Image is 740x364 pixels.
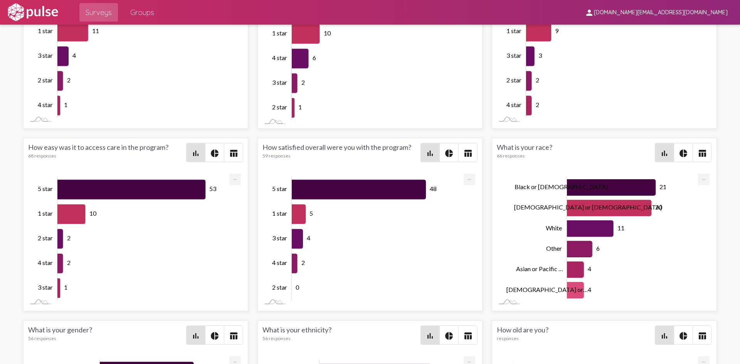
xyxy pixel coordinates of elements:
div: How easy was it to access care in the program? [28,143,186,162]
mat-icon: table_chart [229,331,238,341]
g: Series [567,179,656,299]
tspan: 1 star [38,210,53,217]
g: Series [292,180,426,298]
tspan: 4 star [38,101,53,109]
tspan: 2 star [38,77,53,84]
tspan: 1 [64,101,67,109]
mat-icon: table_chart [698,331,707,341]
tspan: 4 star [38,259,53,267]
tspan: [DEMOGRAPHIC_DATA] or… [506,286,588,293]
tspan: 48 [430,185,437,193]
div: 59 responses [262,153,420,159]
button: Bar chart [421,326,439,344]
tspan: 4 [72,52,76,59]
a: Export [Press ENTER or use arrow keys to navigate] [698,356,710,364]
tspan: 21 [659,183,666,190]
tspan: 3 star [38,284,53,291]
div: 66 responses [497,153,655,159]
tspan: 4 [587,286,591,293]
tspan: 3 star [272,235,287,242]
tspan: 2 [67,235,70,242]
tspan: 4 star [506,101,521,109]
button: Pie style chart [205,326,224,344]
mat-icon: bar_chart [660,331,669,341]
mat-icon: pie_chart [210,331,219,341]
div: 68 responses [28,153,186,159]
div: How satisfied overall were you with the program? [262,143,420,162]
button: Table view [693,326,711,344]
div: 56 responses [262,335,420,341]
tspan: 2 [301,79,304,86]
tspan: 2 star [506,77,521,84]
tspan: 4 [307,235,310,242]
mat-icon: pie_chart [210,149,219,158]
button: Bar chart [421,143,439,162]
mat-icon: bar_chart [425,149,435,158]
div: What is your ethnicity? [262,325,420,345]
tspan: 1 [64,284,67,291]
tspan: 11 [617,224,624,231]
g: Chart [272,177,465,301]
div: How old are you? [497,325,655,345]
button: Table view [459,326,477,344]
tspan: 2 star [38,235,53,242]
tspan: 53 [209,185,217,193]
tspan: 0 [296,284,299,291]
div: What is your gender? [28,325,186,345]
tspan: White [546,224,562,231]
tspan: Black or [DEMOGRAPHIC_DATA] … [515,183,614,190]
button: [DOMAIN_NAME][EMAIL_ADDRESS][DOMAIN_NAME] [579,5,734,19]
button: Bar chart [655,326,674,344]
tspan: 6 [596,245,599,252]
tspan: 3 star [38,52,53,59]
tspan: 2 [67,77,70,84]
button: Table view [224,326,243,344]
tspan: 1 star [272,210,287,217]
tspan: 2 [535,101,539,109]
button: Pie style chart [674,143,693,162]
g: Chart [38,177,231,301]
span: [DOMAIN_NAME][EMAIL_ADDRESS][DOMAIN_NAME] [594,9,728,16]
a: Export [Press ENTER or use arrow keys to navigate] [464,356,475,364]
tspan: 2 [67,259,70,267]
tspan: 10 [323,30,331,37]
button: Bar chart [187,143,205,162]
mat-icon: table_chart [698,149,707,158]
button: Pie style chart [440,143,458,162]
button: Bar chart [187,326,205,344]
tspan: 6 [312,54,316,62]
tspan: 2 [301,259,304,267]
button: Table view [224,143,243,162]
tspan: 5 [309,210,313,217]
mat-icon: bar_chart [191,149,200,158]
tspan: Other [546,245,562,252]
tspan: 10 [89,210,96,217]
mat-icon: table_chart [463,149,473,158]
div: 56 responses [28,335,186,341]
tspan: 3 [538,52,542,59]
a: Groups [124,3,160,22]
tspan: 5 star [38,185,53,193]
tspan: 1 [298,104,302,111]
a: Export [Press ENTER or use arrow keys to navigate] [229,174,241,181]
tspan: [DEMOGRAPHIC_DATA] or [DEMOGRAPHIC_DATA] [514,204,662,211]
a: Export [Press ENTER or use arrow keys to navigate] [229,356,241,364]
tspan: 9 [555,27,559,35]
tspan: 1 star [272,30,287,37]
mat-icon: bar_chart [660,149,669,158]
mat-icon: pie_chart [679,331,688,341]
tspan: 1 star [506,27,521,35]
a: Export [Press ENTER or use arrow keys to navigate] [698,174,710,181]
g: Series [57,180,205,298]
tspan: 5 star [272,185,287,193]
mat-icon: table_chart [229,149,238,158]
button: Table view [459,143,477,162]
tspan: 2 star [272,104,287,111]
mat-icon: bar_chart [425,331,435,341]
tspan: Asian or Pacific … [516,265,563,273]
tspan: 4 star [272,54,287,62]
button: Pie style chart [674,326,693,344]
button: Bar chart [655,143,674,162]
tspan: 3 star [506,52,521,59]
tspan: 3 star [272,79,287,86]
